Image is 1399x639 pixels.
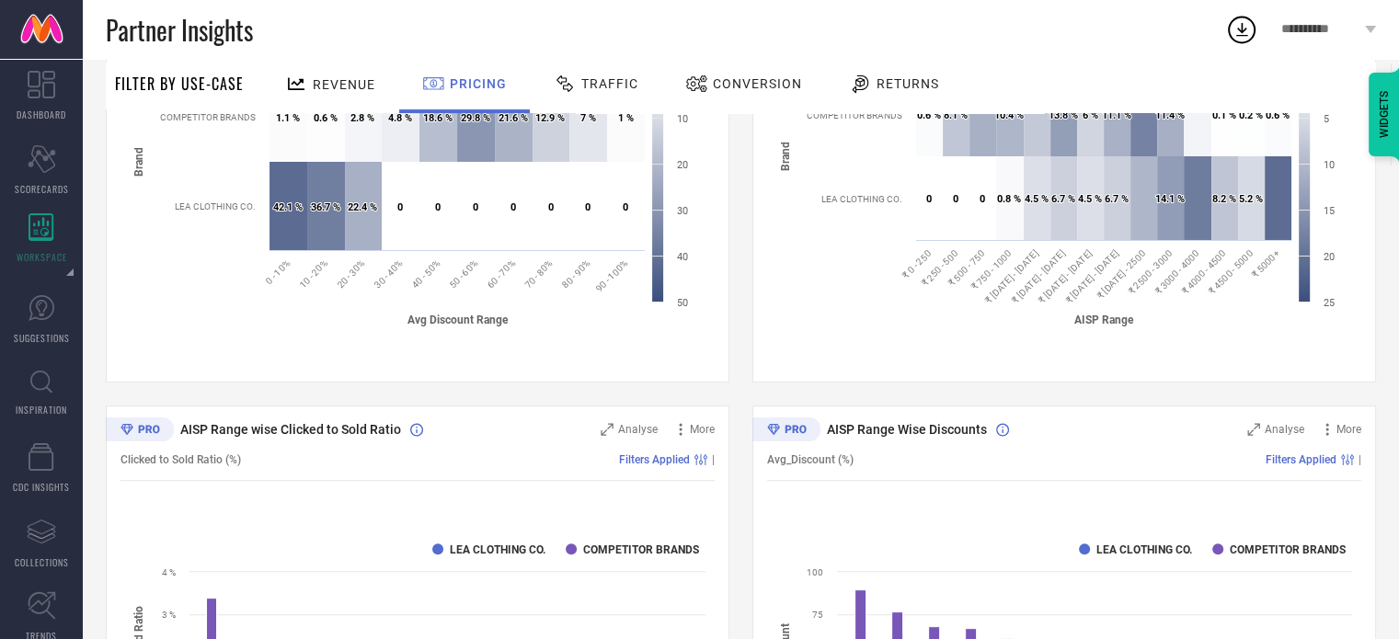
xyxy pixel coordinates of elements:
div: Open download list [1225,13,1258,46]
text: 2.8 % [350,112,374,124]
text: ₹ 0 - 250 [900,247,933,280]
text: 0.6 % [1266,109,1290,121]
text: 10 - 20% [297,257,329,290]
text: 4.5 % [1078,193,1102,205]
text: ₹ [DATE] - [DATE] [1010,247,1067,304]
text: 4.5 % [1025,193,1049,205]
span: Clicked to Sold Ratio (%) [120,453,241,466]
text: 0 [397,201,403,213]
text: ₹ [DATE] - [DATE] [983,247,1040,304]
tspan: Brand [779,142,792,171]
text: 12.9 % [535,112,565,124]
text: ₹ 500 - 750 [946,247,987,288]
span: SUGGESTIONS [14,331,70,345]
text: 4 % [162,567,176,577]
text: 11.1 % [1102,109,1131,121]
text: 0 - 10% [264,257,292,285]
text: 10.4 % [994,109,1024,121]
text: 18.6 % [423,112,453,124]
text: 20 [1324,251,1335,263]
text: ₹ 2500 - 3000 [1126,247,1174,295]
span: Filters Applied [619,453,690,466]
text: 8.2 % [1212,193,1236,205]
span: Analyse [618,423,658,436]
text: 22.4 % [348,201,377,213]
text: 5.2 % [1239,193,1263,205]
text: ₹ 5000+ [1250,247,1282,280]
span: Partner Insights [106,11,253,49]
span: AISP Range wise Clicked to Sold Ratio [180,422,401,437]
text: 13.8 % [1049,109,1078,121]
text: 40 [677,251,688,263]
span: WORKSPACE [17,250,67,264]
text: 0.6 % [314,112,338,124]
text: 6.7 % [1105,193,1129,205]
text: ₹ 750 - 1000 [969,247,1014,291]
text: 1.1 % [276,112,300,124]
text: 50 - 60% [448,257,480,290]
text: ₹ [DATE] - [DATE] [1063,247,1120,304]
text: 0 [623,201,628,213]
text: 70 - 80% [522,257,555,290]
text: 42.1 % [273,201,303,213]
text: 8.1 % [944,109,968,121]
text: 0 [510,201,516,213]
span: Filters Applied [1266,453,1336,466]
text: 20 - 30% [335,257,367,290]
text: LEA CLOTHING CO. [450,543,545,556]
text: 7 % [580,112,596,124]
span: DASHBOARD [17,108,66,121]
text: 80 - 90% [560,257,592,290]
text: ₹ 250 - 500 [920,247,960,288]
span: | [1359,453,1361,466]
span: Pricing [450,76,507,91]
span: | [712,453,715,466]
span: Analyse [1265,423,1304,436]
text: 0.1 % [1212,109,1236,121]
span: CDC INSIGHTS [13,480,70,494]
text: 100 [807,567,823,577]
span: INSPIRATION [16,403,67,416]
span: Conversion [713,76,802,91]
text: 29.8 % [461,112,490,124]
text: 11.4 % [1155,109,1185,121]
tspan: Brand [132,146,145,176]
text: 20 [677,159,688,171]
text: 5 [1324,113,1329,125]
tspan: Avg Discount Range [407,313,509,325]
text: ₹ [DATE] - 2500 [1095,247,1147,300]
text: LEA CLOTHING CO. [175,201,256,211]
text: 4.8 % [388,112,412,124]
text: 21.6 % [499,112,528,124]
text: 3 % [162,610,176,620]
text: 14.1 % [1155,193,1185,205]
text: 6.7 % [1051,193,1075,205]
text: COMPETITOR BRANDS [807,110,902,120]
text: 10 [1324,159,1335,171]
span: More [690,423,715,436]
span: SCORECARDS [15,182,69,196]
text: 0 [926,193,932,205]
text: 40 - 50% [410,257,442,290]
text: ₹ [DATE] - [DATE] [1037,247,1094,304]
svg: Zoom [601,423,613,436]
span: COLLECTIONS [15,555,69,569]
text: 0 [548,201,554,213]
span: Revenue [313,77,375,92]
span: Traffic [581,76,638,91]
text: ₹ 4000 - 4500 [1180,247,1228,295]
text: 50 [677,297,688,309]
span: More [1336,423,1361,436]
text: 15 [1324,205,1335,217]
text: 0 [953,193,958,205]
text: 75 [812,610,823,620]
text: COMPETITOR BRANDS [583,543,699,556]
span: Avg_Discount (%) [767,453,854,466]
span: Filter By Use-Case [115,73,244,95]
text: ₹ 4500 - 5000 [1207,247,1255,295]
text: LEA CLOTHING CO. [1096,543,1192,556]
text: 0 [980,193,985,205]
svg: Zoom [1247,423,1260,436]
text: 10 [677,113,688,125]
text: 36.7 % [311,201,340,213]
